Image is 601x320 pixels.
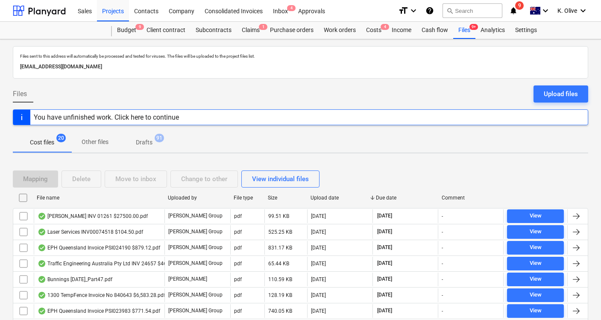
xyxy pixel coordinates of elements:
i: keyboard_arrow_down [408,6,419,16]
div: [DATE] [311,292,326,298]
p: [PERSON_NAME] Group [168,228,223,235]
div: 110.59 KB [268,276,292,282]
div: [DATE] [311,308,326,314]
span: [DATE] [376,228,393,235]
div: OCR finished [38,213,46,220]
div: View [530,290,542,300]
div: pdf [234,308,242,314]
div: pdf [234,229,242,235]
button: View [507,304,564,318]
a: Cash flow [416,22,453,39]
div: - [442,308,443,314]
span: 9 [135,24,144,30]
div: 65.44 KB [268,261,289,267]
button: View [507,241,564,255]
div: EPH Queensland Invoice PSI023983 $771.54.pdf [38,308,160,314]
div: EPH Queensland Invoice PSI024190 $879.12.pdf [38,244,160,251]
div: OCR finished [38,292,46,299]
a: Subcontracts [191,22,237,39]
a: Income [387,22,416,39]
button: Upload files [534,85,588,103]
p: Drafts [136,138,152,147]
div: 740.05 KB [268,308,292,314]
i: notifications [509,6,518,16]
p: Cost files [30,138,54,147]
div: Upload files [544,88,578,100]
p: [PERSON_NAME] [168,276,207,283]
i: Knowledge base [425,6,434,16]
div: [DATE] [311,229,326,235]
a: Claims1 [237,22,265,39]
span: 20 [56,134,66,142]
button: View [507,257,564,270]
span: [DATE] [376,260,393,267]
div: View [530,306,542,316]
div: [DATE] [311,245,326,251]
iframe: Chat Widget [558,279,601,320]
div: Upload date [311,195,369,201]
div: OCR finished [38,276,46,283]
i: keyboard_arrow_down [540,6,551,16]
div: Laser Services INV00074518 $104.50.pdf [38,229,143,235]
span: 9 [515,1,524,10]
div: [DATE] [311,213,326,219]
span: [DATE] [376,276,393,283]
div: [DATE] [311,276,326,282]
div: View [530,258,542,268]
a: Settings [510,22,542,39]
p: [PERSON_NAME] Group [168,260,223,267]
p: [PERSON_NAME] Group [168,307,223,314]
span: 91 [155,134,164,142]
a: Purchase orders [265,22,319,39]
div: pdf [234,245,242,251]
div: [DATE] [311,261,326,267]
div: OCR finished [38,229,46,235]
div: - [442,245,443,251]
div: 1300 TempFence Invoice No 840643 $6,583.28.pdf [38,292,165,299]
button: View [507,288,564,302]
div: Traffic Engineering Australia Pty Ltd INV 24657 $469.00.pdf [38,260,186,267]
span: search [446,7,453,14]
div: You have unfinished work. Click here to continue [34,113,179,121]
div: 128.19 KB [268,292,292,298]
a: Budget9 [112,22,141,39]
div: View individual files [252,173,309,185]
div: Costs [361,22,387,39]
a: Costs4 [361,22,387,39]
div: pdf [234,261,242,267]
div: OCR finished [38,260,46,267]
div: Due date [376,195,435,201]
p: Files sent to this address will automatically be processed and tested for viruses. The files will... [20,53,581,59]
a: Client contract [141,22,191,39]
div: View [530,243,542,252]
div: Files [453,22,475,39]
div: [PERSON_NAME] INV 01261 $27500.00.pdf [38,213,148,220]
a: Work orders [319,22,361,39]
div: View [530,227,542,237]
div: OCR finished [38,244,46,251]
button: Search [443,3,502,18]
p: [PERSON_NAME] Group [168,212,223,220]
div: Budget [112,22,141,39]
div: 99.51 KB [268,213,289,219]
span: [DATE] [376,244,393,251]
button: View [507,273,564,286]
div: - [442,213,443,219]
div: - [442,261,443,267]
p: Other files [82,138,108,147]
button: View individual files [241,170,320,188]
span: 4 [381,24,389,30]
a: Analytics [475,22,510,39]
p: [PERSON_NAME] Group [168,244,223,251]
div: File name [37,195,161,201]
div: Comment [442,195,501,201]
div: View [530,211,542,221]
